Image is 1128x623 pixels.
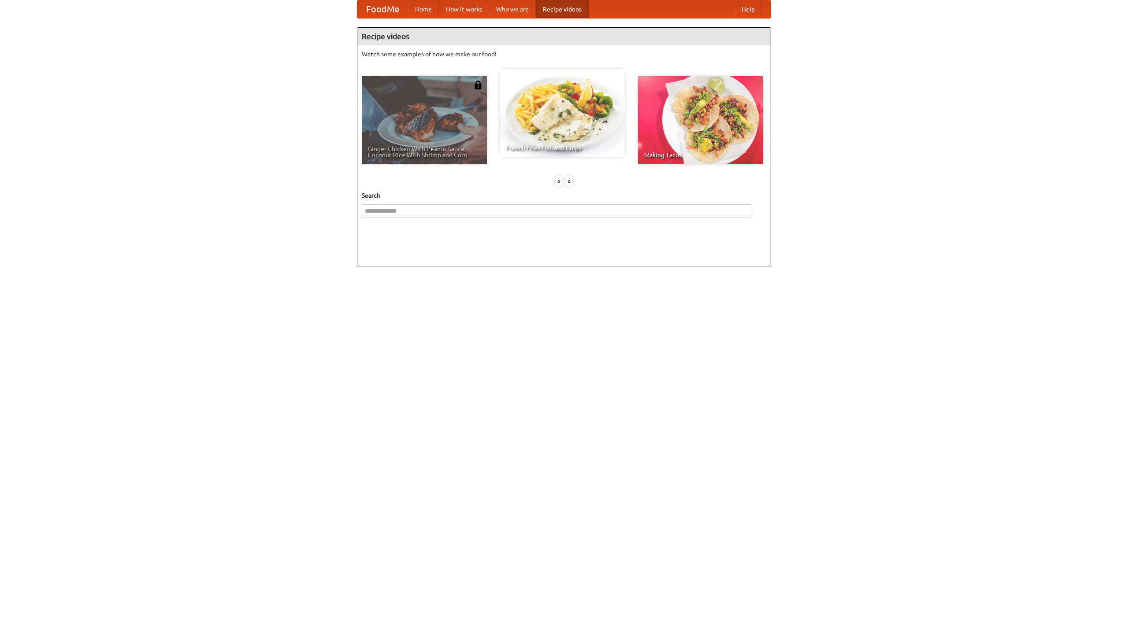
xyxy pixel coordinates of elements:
h4: Recipe videos [357,28,771,45]
a: Making Tacos [638,76,763,164]
div: » [565,176,573,187]
p: Watch some examples of how we make our food! [362,50,766,59]
a: FoodMe [357,0,408,18]
a: Home [408,0,439,18]
img: 483408.png [474,81,482,89]
a: Help [735,0,762,18]
a: Recipe videos [536,0,589,18]
span: French Fries Fish and Chips [506,145,619,151]
a: French Fries Fish and Chips [500,69,625,157]
h5: Search [362,191,766,200]
a: Who we are [489,0,536,18]
div: « [555,176,563,187]
span: Making Tacos [644,152,757,158]
a: How it works [439,0,489,18]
